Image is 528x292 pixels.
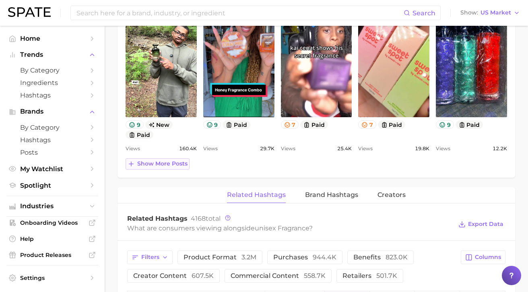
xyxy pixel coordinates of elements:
[20,108,85,115] span: Brands
[20,149,85,156] span: Posts
[20,91,85,99] span: Hashtags
[76,6,404,20] input: Search here for a brand, industry, or ingredient
[203,120,221,129] button: 9
[475,254,501,261] span: Columns
[20,51,85,58] span: Trends
[20,274,85,282] span: Settings
[8,7,51,17] img: SPATE
[386,253,408,261] span: 823.0k
[300,120,328,129] button: paid
[6,49,98,61] button: Trends
[376,272,397,280] span: 501.7k
[184,254,256,261] span: product format
[179,144,197,153] span: 160.4k
[458,8,522,18] button: ShowUS Market
[460,10,478,15] span: Show
[231,273,326,279] span: commercial content
[456,219,505,230] button: Export Data
[481,10,511,15] span: US Market
[273,254,336,261] span: purchases
[20,35,85,42] span: Home
[358,144,373,153] span: Views
[20,79,85,87] span: Ingredients
[203,144,218,153] span: Views
[6,89,98,101] a: Hashtags
[255,224,309,232] span: unisex fragrance
[337,144,352,153] span: 25.4k
[6,146,98,159] a: Posts
[493,144,507,153] span: 12.2k
[127,215,188,222] span: Related Hashtags
[313,253,336,261] span: 944.4k
[191,215,206,222] span: 4168
[20,203,85,210] span: Industries
[436,120,454,129] button: 9
[412,9,435,17] span: Search
[227,191,286,199] span: Related Hashtags
[20,219,85,226] span: Onboarding Videos
[20,182,85,189] span: Spotlight
[468,221,503,228] span: Export Data
[6,233,98,245] a: Help
[6,200,98,212] button: Industries
[127,223,452,234] div: What are consumers viewing alongside ?
[126,130,153,139] button: paid
[20,124,85,131] span: by Category
[20,165,85,173] span: My Watchlist
[191,215,221,222] span: total
[126,158,190,170] button: Show more posts
[127,251,173,264] button: Filters
[20,66,85,74] span: by Category
[305,191,358,199] span: Brand Hashtags
[415,144,429,153] span: 19.8k
[20,251,85,259] span: Product Releases
[6,106,98,118] button: Brands
[6,249,98,261] a: Product Releases
[6,121,98,134] a: by Category
[260,144,274,153] span: 29.7k
[358,120,376,129] button: 7
[192,272,214,280] span: 607.5k
[20,235,85,242] span: Help
[126,144,140,153] span: Views
[6,163,98,175] a: My Watchlist
[456,120,483,129] button: paid
[141,254,159,261] span: Filters
[6,179,98,192] a: Spotlight
[304,272,326,280] span: 558.7k
[126,120,144,129] button: 9
[6,77,98,89] a: Ingredients
[377,191,406,199] span: Creators
[6,217,98,229] a: Onboarding Videos
[241,253,256,261] span: 3.2m
[20,136,85,144] span: Hashtags
[145,120,173,129] span: new
[342,273,397,279] span: retailers
[6,134,98,146] a: Hashtags
[281,120,299,129] button: 7
[281,144,295,153] span: Views
[137,160,188,167] span: Show more posts
[6,32,98,45] a: Home
[133,273,214,279] span: creator content
[223,120,250,129] button: paid
[6,272,98,284] a: Settings
[378,120,406,129] button: paid
[436,144,450,153] span: Views
[6,64,98,77] a: by Category
[353,254,408,261] span: benefits
[461,251,505,264] button: Columns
